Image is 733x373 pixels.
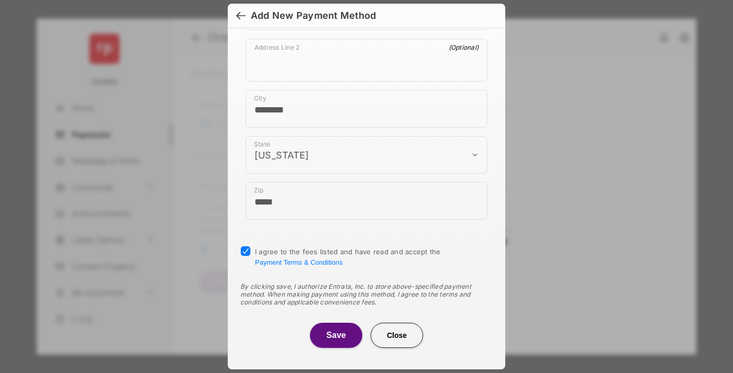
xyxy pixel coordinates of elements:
div: Add New Payment Method [251,10,376,21]
button: Save [310,323,362,348]
div: payment_method_screening[postal_addresses][postalCode] [246,182,487,220]
div: payment_method_screening[postal_addresses][addressLine2] [246,39,487,82]
div: payment_method_screening[postal_addresses][locality] [246,90,487,128]
span: I agree to the fees listed and have read and accept the [255,247,441,266]
div: payment_method_screening[postal_addresses][administrativeArea] [246,136,487,174]
button: Close [371,323,423,348]
div: By clicking save, I authorize Entrata, Inc. to store above-specified payment method. When making ... [240,282,493,306]
button: I agree to the fees listed and have read and accept the [255,258,342,266]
